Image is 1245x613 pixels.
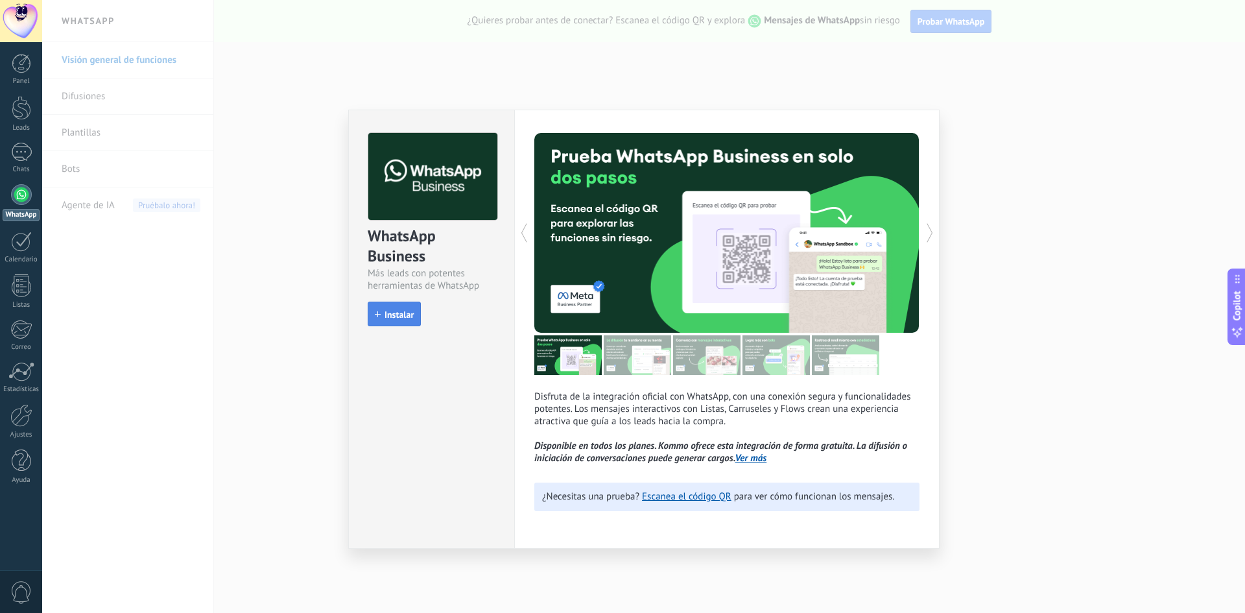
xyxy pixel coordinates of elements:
div: Panel [3,77,40,86]
div: Chats [3,165,40,174]
div: Ayuda [3,476,40,485]
i: Disponible en todos los planes. Kommo ofrece esta integración de forma gratuita. La difusión o in... [534,440,907,464]
a: Escanea el código QR [642,490,731,503]
a: Ver más [735,452,767,464]
img: tour_image_7a4924cebc22ed9e3259523e50fe4fd6.png [534,335,602,375]
div: Listas [3,301,40,309]
div: Correo [3,343,40,352]
span: Instalar [385,310,414,319]
button: Instalar [368,302,421,326]
span: para ver cómo funcionan los mensajes. [734,490,895,503]
span: Copilot [1231,291,1244,320]
p: Disfruta de la integración oficial con WhatsApp, con una conexión segura y funcionalidades potent... [534,391,919,464]
div: Ajustes [3,431,40,439]
div: Calendario [3,256,40,264]
img: tour_image_cc377002d0016b7ebaeb4dbe65cb2175.png [812,335,879,375]
img: tour_image_1009fe39f4f058b759f0df5a2b7f6f06.png [673,335,741,375]
img: tour_image_cc27419dad425b0ae96c2716632553fa.png [604,335,671,375]
img: tour_image_62c9952fc9cf984da8d1d2aa2c453724.png [742,335,810,375]
div: WhatsApp Business [368,226,495,267]
img: logo_main.png [368,133,497,221]
div: Leads [3,124,40,132]
div: WhatsApp [3,209,40,221]
div: Más leads con potentes herramientas de WhatsApp [368,267,495,292]
span: ¿Necesitas una prueba? [542,490,639,503]
div: Estadísticas [3,385,40,394]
